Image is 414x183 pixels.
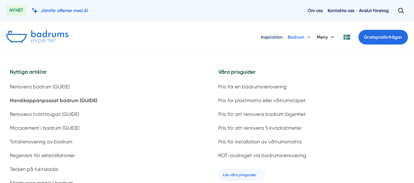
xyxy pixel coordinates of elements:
[6,150,200,161] a: Regelverk för elinstallationer
[6,68,200,81] h5: Nyttiga artiklar
[218,84,287,90] span: Pris för en badrumsrenovering
[10,153,75,159] span: Regelverk för elinstallationer
[41,8,88,14] span: Jämför offerter med AI
[214,81,408,92] a: Pris för en badrumsrenovering
[6,81,200,92] a: Renovera badrum (GUIDE)
[218,98,306,104] span: Pris för plastmatta eller våtrumstapet
[214,136,408,147] a: Pris för installation av våtrumsmatta
[214,109,408,120] a: Pris för att renovera badrum lägenhet
[218,139,302,145] span: Pris för installation av våtrumsmatta
[308,8,323,14] a: Om oss
[6,122,200,134] a: Microcement i badrum (GUIDE)
[223,172,256,178] span: Läs våra prisguider
[10,125,80,131] span: Microcement i badrum (GUIDE)
[6,6,27,16] span: NYHET
[328,8,354,14] a: Kontakta oss
[218,111,306,118] span: Pris för att renovera badrum lägenhet
[10,139,72,145] span: Totalrenovering av badrum
[394,5,408,16] button: Öppna sök
[6,95,200,106] a: Handikappanpassat badrum (GUIDE)
[10,111,79,118] span: Renovera tvättstugan (GUIDE)
[214,68,408,81] h5: Våra prisguider
[214,150,408,161] a: ROT-avdraget vid badrumsrenovering
[10,84,70,90] span: Renovera badrum (GUIDE)
[6,109,200,120] a: Renovera tvättstugan (GUIDE)
[214,122,408,134] a: Pris för att renovera 5 kvadratmeter
[31,8,88,14] a: Jämför offerter med AI
[364,35,376,40] span: Gratis
[218,125,302,131] span: Pris för att renovera 5 kvadratmeter
[10,98,97,104] span: Handikappanpassat badrum (GUIDE)
[288,29,312,45] button: Badrum
[218,169,265,181] a: Läs våra prisguider
[261,29,283,45] a: Inspiration
[317,29,335,45] button: Meny
[218,153,306,159] span: ROT-avdraget vid badrumsrenovering
[359,8,389,14] a: Anslut företag
[6,136,200,147] a: Totalrenovering av badrum
[10,166,58,173] span: Tecken på fuktskada
[214,95,408,106] a: Pris för plastmatta eller våtrumstapet
[6,30,68,44] img: Badrumsexperter.se logotyp
[358,30,408,45] a: Gratisprisförfrågan
[6,164,200,175] a: Tecken på fuktskada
